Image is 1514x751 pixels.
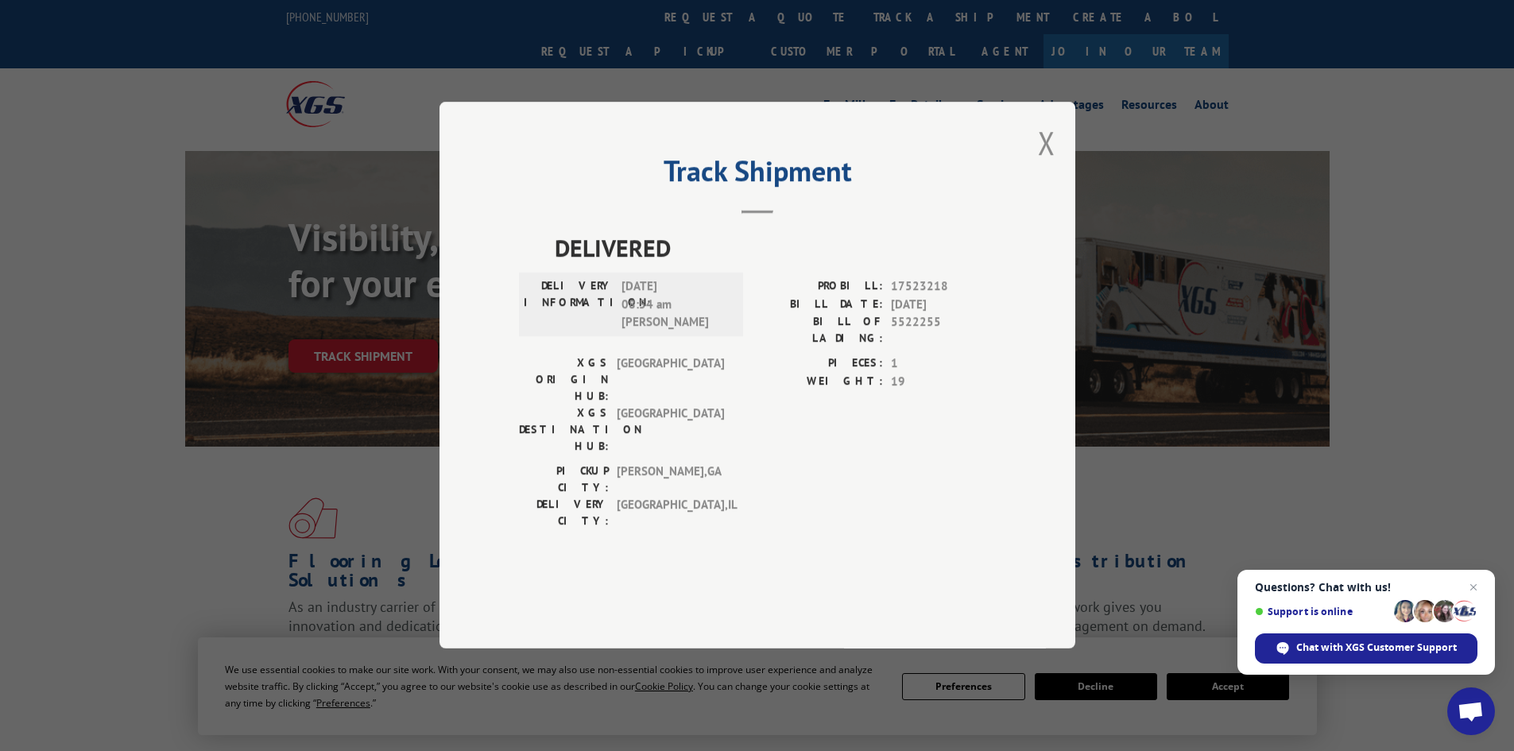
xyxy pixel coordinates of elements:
[1296,641,1457,655] span: Chat with XGS Customer Support
[891,296,996,314] span: [DATE]
[519,405,609,455] label: XGS DESTINATION HUB:
[1464,578,1483,597] span: Close chat
[891,314,996,347] span: 5522255
[524,278,614,332] label: DELIVERY INFORMATION:
[617,463,724,497] span: [PERSON_NAME] , GA
[757,373,883,391] label: WEIGHT:
[1038,122,1055,164] button: Close modal
[1255,606,1388,617] span: Support is online
[757,296,883,314] label: BILL DATE:
[757,355,883,374] label: PIECES:
[891,278,996,296] span: 17523218
[1447,687,1495,735] div: Open chat
[555,230,996,266] span: DELIVERED
[519,463,609,497] label: PICKUP CITY:
[621,278,729,332] span: [DATE] 08:54 am [PERSON_NAME]
[519,160,996,190] h2: Track Shipment
[1255,581,1477,594] span: Questions? Chat with us!
[891,373,996,391] span: 19
[617,405,724,455] span: [GEOGRAPHIC_DATA]
[519,355,609,405] label: XGS ORIGIN HUB:
[617,355,724,405] span: [GEOGRAPHIC_DATA]
[757,314,883,347] label: BILL OF LADING:
[757,278,883,296] label: PROBILL:
[617,497,724,530] span: [GEOGRAPHIC_DATA] , IL
[1255,633,1477,664] div: Chat with XGS Customer Support
[891,355,996,374] span: 1
[519,497,609,530] label: DELIVERY CITY:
